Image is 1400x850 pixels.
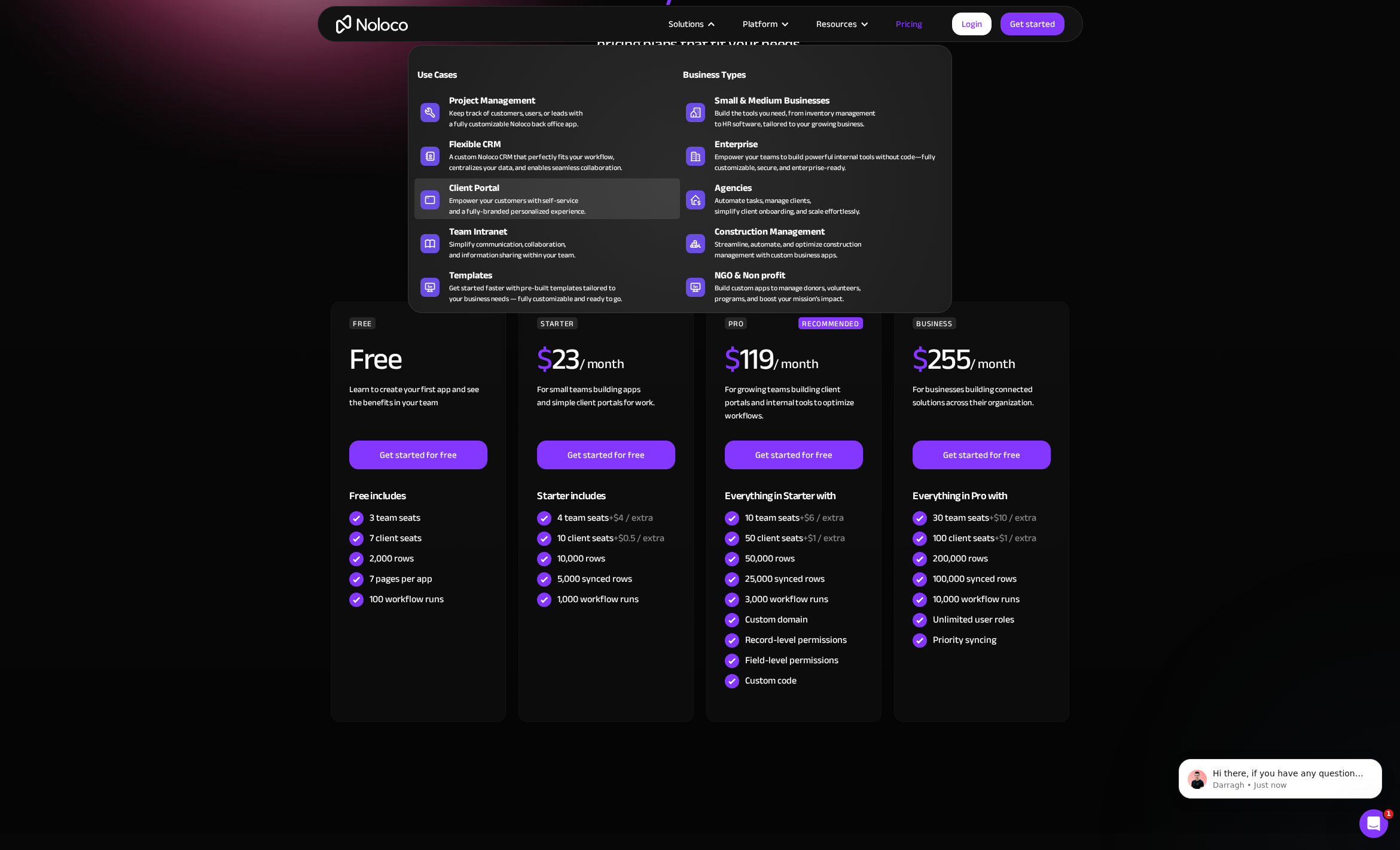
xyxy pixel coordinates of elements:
[743,16,777,32] div: Platform
[725,441,862,469] a: Get started for free
[680,178,945,219] a: AgenciesAutomate tasks, manage clients,simplify client onboarding, and scale effortlessly.
[654,16,728,32] div: Solutions
[449,268,685,283] div: Templates
[725,469,862,508] div: Everything in Starter with
[715,108,876,129] div: Build the tools you need, from inventory management to HR software, tailored to your growing busi...
[745,654,838,667] div: Field-level permissions
[913,317,956,329] div: BUSINESS
[773,355,818,374] div: / month
[881,16,937,32] a: Pricing
[680,135,945,175] a: EnterpriseEmpower your teams to build powerful internal tools without code—fully customizable, se...
[349,344,401,374] h2: Free
[745,613,808,626] div: Custom domain
[933,532,1036,545] div: 100 client seats
[349,469,487,508] div: Free includes
[725,344,773,374] h2: 119
[680,222,945,263] a: Construction ManagementStreamline, automate, and optimize constructionmanagement with custom busi...
[349,383,487,441] div: Learn to create your first app and see the benefits in your team ‍
[537,383,675,441] div: For small teams building apps and simple client portals for work. ‍
[609,509,653,527] span: +$4 / extra
[557,532,664,545] div: 10 client seats
[349,441,487,469] a: Get started for free
[745,532,845,545] div: 50 client seats
[370,593,444,606] div: 100 workflow runs
[349,317,376,329] div: FREE
[370,572,432,585] div: 7 pages per app
[715,268,951,283] div: NGO & Non profit
[449,93,685,108] div: Project Management
[330,217,1071,247] div: CHOOSE YOUR PLAN
[715,239,861,260] div: Streamline, automate, and optimize construction management with custom business apps.
[370,532,422,545] div: 7 client seats
[715,151,940,173] div: Empower your teams to build powerful internal tools without code—fully customizable, secure, and ...
[728,16,801,32] div: Platform
[1161,734,1400,818] iframe: Intercom notifications message
[725,383,862,441] div: For growing teams building client portals and internal tools to optimize workflows.
[449,137,685,151] div: Flexible CRM
[933,613,1014,626] div: Unlimited user roles
[557,593,639,606] div: 1,000 workflow runs
[952,13,992,35] a: Login
[913,469,1050,508] div: Everything in Pro with
[715,181,951,195] div: Agencies
[933,572,1017,585] div: 100,000 synced rows
[1384,809,1393,819] span: 1
[1001,13,1065,35] a: Get started
[913,331,928,387] span: $
[414,266,680,306] a: TemplatesGet started faster with pre-built templates tailored toyour business needs — fully custo...
[715,93,951,108] div: Small & Medium Businesses
[414,222,680,263] a: Team IntranetSimplify communication, collaboration,and information sharing within your team.
[913,441,1050,469] a: Get started for free
[537,441,675,469] a: Get started for free
[414,135,680,175] a: Flexible CRMA custom Noloco CRM that perfectly fits your workflow,centralizes your data, and enab...
[680,60,945,88] a: Business Types
[449,181,685,195] div: Client Portal
[725,317,747,329] div: PRO
[816,16,857,32] div: Resources
[537,469,675,508] div: Starter includes
[715,283,861,304] div: Build custom apps to manage donors, volunteers, programs, and boost your mission’s impact.
[449,151,622,173] div: A custom Noloco CRM that perfectly fits your workflow, centralizes your data, and enables seamles...
[449,224,685,239] div: Team Intranet
[933,593,1020,606] div: 10,000 workflow runs
[798,317,862,329] div: RECOMMENDED
[715,224,951,239] div: Construction Management
[715,195,860,217] div: Automate tasks, manage clients, simplify client onboarding, and scale effortlessly.
[680,68,808,82] div: Business Types
[449,283,622,304] div: Get started faster with pre-built templates tailored to your business needs — fully customizable ...
[745,511,844,524] div: 10 team seats
[745,593,828,606] div: 3,000 workflow runs
[414,91,680,132] a: Project ManagementKeep track of customers, users, or leads witha fully customizable Noloco back o...
[913,344,970,374] h2: 255
[537,317,577,329] div: STARTER
[995,529,1036,547] span: +$1 / extra
[933,633,996,646] div: Priority syncing
[745,674,797,687] div: Custom code
[933,511,1036,524] div: 30 team seats
[970,355,1015,374] div: / month
[680,266,945,306] a: NGO & Non profitBuild custom apps to manage donors, volunteers,programs, and boost your mission’s...
[800,509,844,527] span: +$6 / extra
[913,383,1050,441] div: For businesses building connected solutions across their organization. ‍
[745,572,825,585] div: 25,000 synced rows
[370,511,420,524] div: 3 team seats
[1359,809,1388,838] iframe: Intercom live chat
[336,15,408,34] a: home
[933,552,988,565] div: 200,000 rows
[579,355,624,374] div: / month
[537,344,579,374] h2: 23
[725,331,740,387] span: $
[715,137,951,151] div: Enterprise
[614,529,664,547] span: +$0.5 / extra
[803,529,845,547] span: +$1 / extra
[801,16,881,32] div: Resources
[449,239,575,260] div: Simplify communication, collaboration, and information sharing within your team.
[414,68,542,82] div: Use Cases
[745,633,847,646] div: Record-level permissions
[449,108,582,129] div: Keep track of customers, users, or leads with a fully customizable Noloco back office app.
[449,195,585,217] div: Empower your customers with self-service and a fully-branded personalized experience.
[989,509,1036,527] span: +$10 / extra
